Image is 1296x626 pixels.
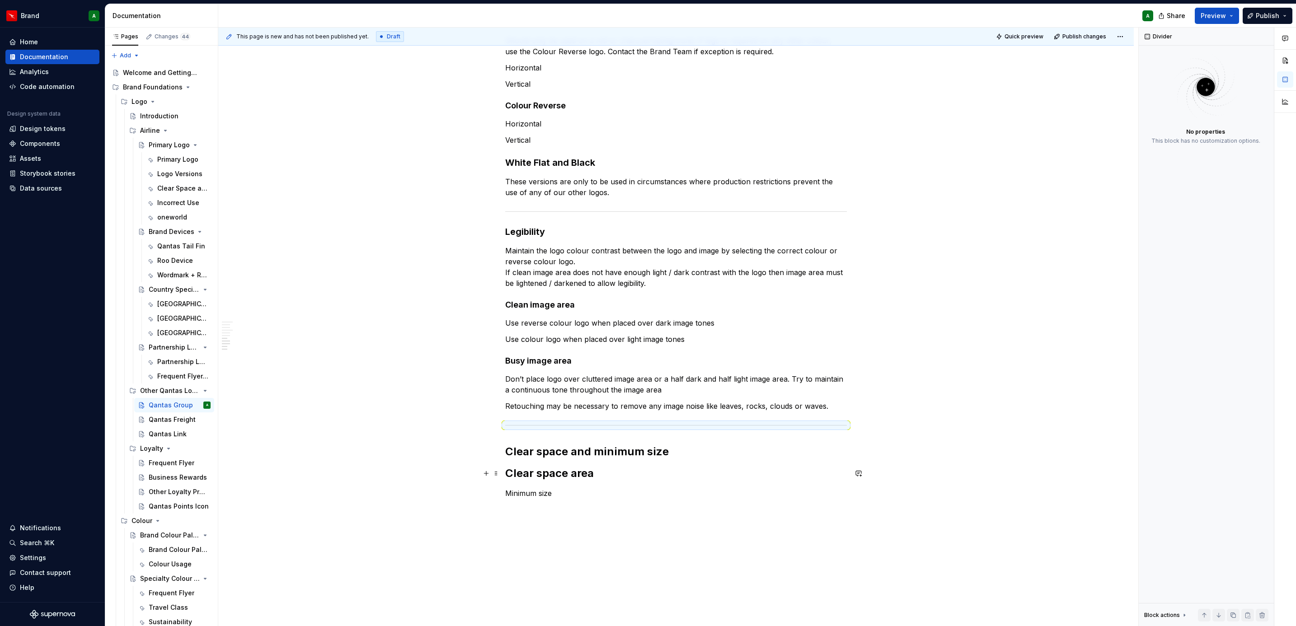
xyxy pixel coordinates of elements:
[20,139,60,148] div: Components
[134,456,214,470] a: Frequent Flyer
[505,79,847,89] p: Vertical
[143,181,214,196] a: Clear Space and Minimum Size
[143,369,214,383] a: Frequent Flyer, Business Rewards partnership lockup
[20,82,75,91] div: Code automation
[131,516,152,525] div: Colour
[134,485,214,499] a: Other Loyalty Products
[157,372,209,381] div: Frequent Flyer, Business Rewards partnership lockup
[157,169,202,178] div: Logo Versions
[505,299,847,310] h4: Clean image area
[157,357,209,366] div: Partnership Lockups
[20,169,75,178] div: Storybook stories
[236,33,369,40] span: This page is new and has not been published yet.
[108,80,214,94] div: Brand Foundations
[123,83,183,92] div: Brand Foundations
[5,35,99,49] a: Home
[149,473,207,482] div: Business Rewards
[140,531,200,540] div: Brand Colour Palette
[92,12,96,19] div: A
[157,299,209,308] div: [GEOGRAPHIC_DATA]
[134,427,214,441] a: Qantas Link
[134,398,214,412] a: Qantas GroupA
[131,97,147,106] div: Logo
[157,184,209,193] div: Clear Space and Minimum Size
[143,326,214,340] a: [GEOGRAPHIC_DATA]
[108,65,214,80] a: Welcome and Getting Started
[20,553,46,562] div: Settings
[505,176,847,198] p: These versions are only to be used in circumstances where production restrictions prevent the use...
[20,184,62,193] div: Data sources
[20,37,38,47] div: Home
[134,282,214,297] a: Country Specific Logos
[157,155,198,164] div: Primary Logo
[143,311,214,326] a: [GEOGRAPHIC_DATA]
[157,256,193,265] div: Roo Device
[505,35,847,57] p: Should only be used on a red or charcoal background. If logo is required on any other colour, use...
[20,583,34,592] div: Help
[20,538,54,547] div: Search ⌘K
[1195,8,1239,24] button: Preview
[143,167,214,181] a: Logo Versions
[149,545,209,554] div: Brand Colour Palette
[143,210,214,224] a: oneworld
[505,100,847,111] h4: Colour Reverse
[134,499,214,514] a: Qantas Points Icon
[30,610,75,619] a: Supernova Logo
[134,340,214,355] a: Partnership Lockups
[126,571,214,586] a: Specialty Colour Palettes
[1062,33,1106,40] span: Publish changes
[1256,11,1279,20] span: Publish
[505,318,847,328] p: Use reverse colour logo when placed over dark image tones
[505,62,847,73] p: Horizontal
[21,11,39,20] div: Brand
[505,488,847,499] p: Minimum size
[140,126,160,135] div: Airline
[120,52,131,59] span: Add
[143,239,214,253] a: Qantas Tail Fin
[1144,612,1180,619] div: Block actions
[140,386,200,395] div: Other Qantas Logos
[505,466,847,481] h2: Clear space area
[505,245,847,289] p: Maintain the logo colour contrast between the logo and image by selecting the correct colour or r...
[7,110,61,117] div: Design system data
[149,603,188,612] div: Travel Class
[149,415,196,424] div: Qantas Freight
[157,213,187,222] div: oneworld
[20,523,61,533] div: Notifications
[134,470,214,485] a: Business Rewards
[5,50,99,64] a: Documentation
[5,136,99,151] a: Components
[117,514,214,528] div: Colour
[149,589,194,598] div: Frequent Flyer
[6,10,17,21] img: 6b187050-a3ed-48aa-8485-808e17fcee26.png
[20,568,71,577] div: Contact support
[1151,137,1260,145] div: This block has no customization options.
[1167,11,1185,20] span: Share
[20,124,66,133] div: Design tokens
[143,196,214,210] a: Incorrect Use
[505,444,847,459] h2: Clear space and minimum size
[149,227,194,236] div: Brand Devices
[143,297,214,311] a: [GEOGRAPHIC_DATA]
[134,600,214,615] a: Travel Class
[157,328,209,337] div: [GEOGRAPHIC_DATA]
[2,6,103,25] button: BrandA
[5,536,99,550] button: Search ⌘K
[5,79,99,94] a: Code automation
[5,166,99,181] a: Storybook stories
[140,112,178,121] div: Introduction
[505,374,847,395] p: Don’t place logo over cluttered image area or a half dark and half light image area. Try to maint...
[143,152,214,167] a: Primary Logo
[157,314,209,323] div: [GEOGRAPHIC_DATA]
[5,151,99,166] a: Assets
[140,444,163,453] div: Loyalty
[113,11,214,20] div: Documentation
[505,135,847,145] p: Vertical
[149,401,193,410] div: Qantas Group
[134,586,214,600] a: Frequent Flyer
[5,551,99,565] a: Settings
[149,487,209,496] div: Other Loyalty Products
[155,33,190,40] div: Changes
[1186,128,1225,135] div: No properties
[505,118,847,129] p: Horizontal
